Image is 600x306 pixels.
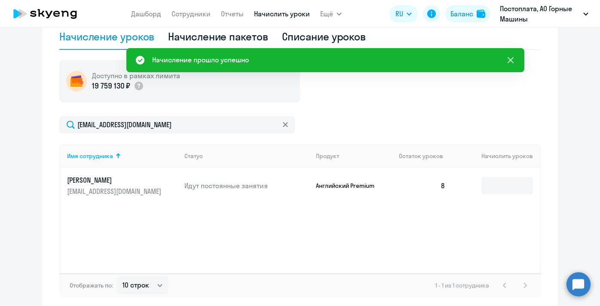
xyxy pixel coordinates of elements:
[320,5,342,22] button: Ещё
[399,152,452,160] div: Остаток уроков
[67,175,163,185] p: [PERSON_NAME]
[320,9,333,19] span: Ещё
[316,152,339,160] div: Продукт
[59,116,295,133] input: Поиск по имени, email, продукту или статусу
[184,152,203,160] div: Статус
[445,5,490,22] button: Балансbalance
[477,9,485,18] img: balance
[59,30,154,43] div: Начисление уроков
[221,9,244,18] a: Отчеты
[171,9,211,18] a: Сотрудники
[282,30,366,43] div: Списание уроков
[67,187,163,196] p: [EMAIL_ADDRESS][DOMAIN_NAME]
[67,152,113,160] div: Имя сотрудника
[168,30,268,43] div: Начисление пакетов
[399,152,443,160] span: Остаток уроков
[67,152,178,160] div: Имя сотрудника
[500,3,580,24] p: Постоплата, АО Горные Машины
[66,71,87,92] img: wallet-circle.png
[316,182,380,190] p: Английский Premium
[395,9,403,19] span: RU
[92,71,180,80] h5: Доступно в рамках лимита
[184,181,309,190] p: Идут постоянные занятия
[152,55,249,65] div: Начисление прошло успешно
[392,168,452,204] td: 8
[389,5,418,22] button: RU
[184,152,309,160] div: Статус
[67,175,178,196] a: [PERSON_NAME][EMAIL_ADDRESS][DOMAIN_NAME]
[450,9,473,19] div: Баланс
[254,9,310,18] a: Начислить уроки
[70,282,113,289] span: Отображать по:
[316,152,392,160] div: Продукт
[92,80,130,92] p: 19 759 130 ₽
[435,282,489,289] span: 1 - 1 из 1 сотрудника
[452,144,540,168] th: Начислить уроков
[496,3,593,24] button: Постоплата, АО Горные Машины
[131,9,161,18] a: Дашборд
